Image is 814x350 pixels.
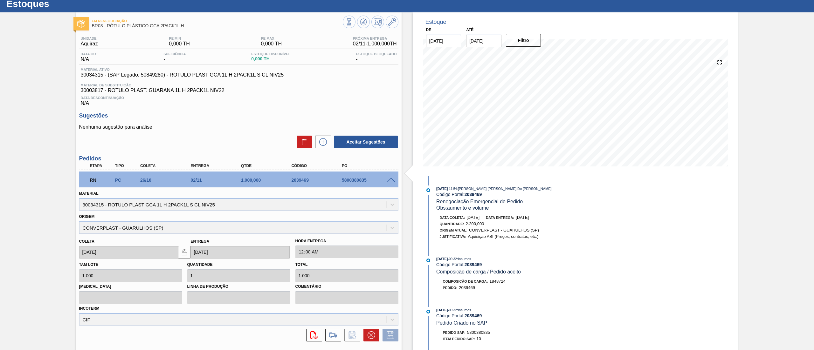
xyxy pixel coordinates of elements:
[251,57,290,61] span: 0,000 TH
[436,262,587,267] div: Código Portal:
[467,330,490,335] span: 5800380835
[88,164,116,168] div: Etapa
[312,136,331,148] div: Nova sugestão
[436,313,587,318] div: Código Portal:
[331,135,398,149] div: Aceitar Sugestões
[79,155,398,162] h3: Pedidos
[90,178,114,183] p: RN
[178,246,191,259] button: locked
[468,234,538,239] span: Aquisição ABI (Preços, contratos, etc.)
[465,262,482,267] strong: 2039469
[79,191,99,196] label: Material
[303,329,322,341] div: Abrir arquivo PDF
[360,329,379,341] div: Cancelar pedido
[239,178,297,183] div: 1.000,000
[436,320,487,326] span: Pedido Criado no SAP
[443,279,488,283] span: Composição de Carga :
[251,52,290,56] span: Estoque Disponível
[486,216,514,219] span: Data entrega:
[465,313,482,318] strong: 2039469
[114,178,141,183] div: Pedido de Compra
[79,262,98,267] label: Tam lote
[353,41,397,47] span: 02/11 - 1.000,000 TH
[436,199,523,204] span: Renegociação Emergencial de Pedido
[426,188,430,192] img: atual
[440,228,467,232] span: Origem Atual:
[476,336,481,341] span: 10
[340,164,398,168] div: PO
[440,235,466,239] span: Justificativa:
[459,285,475,290] span: 2039469
[187,282,290,291] label: Linha de Produção
[290,164,347,168] div: Código
[81,88,397,93] span: 30003817 - ROTULO PLAST. GUARANA 1L H 2PACK1L NIV22
[79,124,398,130] p: Nenhuma sugestão para análise
[295,282,398,291] label: Comentário
[295,237,398,246] label: Hora Entrega
[79,306,100,311] label: Incoterm
[81,41,98,47] span: Aquiraz
[191,246,290,259] input: dd/mm/yyyy
[440,222,464,226] span: Quantidade :
[506,34,541,47] button: Filtro
[457,308,471,312] span: : Insumos
[426,28,431,32] label: De
[489,279,506,284] span: 1848724
[379,329,398,341] div: Salvar Pedido
[92,19,343,23] span: Em Renegociação
[169,37,190,40] span: PE MIN
[448,257,457,261] span: - 09:32
[386,16,398,28] button: Ir ao Master Data / Geral
[425,19,446,25] div: Estoque
[516,215,529,220] span: [DATE]
[466,221,484,226] span: 2.200,000
[466,28,473,32] label: Até
[261,37,282,40] span: PE MAX
[457,187,552,191] span: : [PERSON_NAME] [PERSON_NAME] Do [PERSON_NAME]
[239,164,297,168] div: Qtde
[79,52,100,62] div: N/A
[443,331,466,334] span: Pedido SAP:
[169,41,190,47] span: 0,000 TH
[436,269,521,274] span: Composicão de carga / Pedido aceito
[139,178,196,183] div: 26/10/2025
[436,205,489,211] span: Obs: aumento e volume
[163,52,186,56] span: Suficiência
[295,262,308,267] label: Total
[356,52,397,56] span: Estoque Bloqueado
[187,262,213,267] label: Quantidade
[353,37,397,40] span: Próxima Entrega
[88,173,116,187] div: Em Renegociação
[162,52,187,62] div: -
[443,337,475,341] span: Item pedido SAP:
[77,20,85,28] img: Ícone
[139,164,196,168] div: Coleta
[81,96,397,100] span: Data Descontinuação
[79,112,398,119] h3: Sugestões
[469,228,539,232] span: CONVERPLAST - GUARULHOS (SP)
[81,37,98,40] span: Unidade
[290,178,347,183] div: 2039469
[81,72,284,78] span: 30034315 - (SAP Legado: 50849280) - ROTULO PLAST GCA 1L H 2PACK1L S CL NIV25
[436,187,448,191] span: [DATE]
[341,329,360,341] div: Informar alteração no pedido
[371,16,384,28] button: Programar Estoque
[81,52,98,56] span: Data out
[340,178,398,183] div: 5800380835
[457,257,471,261] span: : Insumos
[440,216,465,219] span: Data coleta:
[81,83,397,87] span: Material de Substituição
[426,259,430,262] img: atual
[293,136,312,148] div: Excluir Sugestões
[79,246,178,259] input: dd/mm/yyyy
[443,286,458,290] span: Pedido :
[448,308,457,312] span: - 09:32
[465,192,482,197] strong: 2039469
[81,68,284,71] span: Material ativo
[466,35,501,47] input: dd/mm/yyyy
[334,136,398,148] button: Aceitar Sugestões
[189,164,246,168] div: Entrega
[357,16,370,28] button: Atualizar Gráfico
[191,239,210,244] label: Entrega
[79,282,182,291] label: [MEDICAL_DATA]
